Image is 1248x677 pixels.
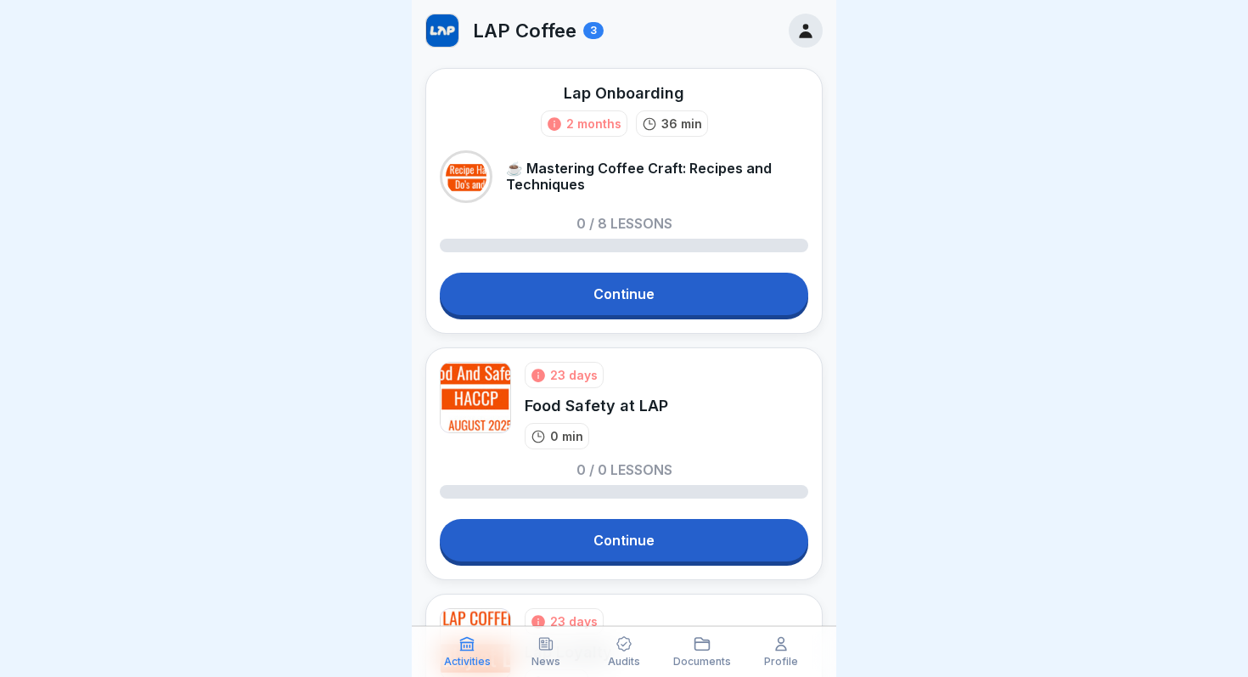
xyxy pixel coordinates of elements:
p: Activities [444,656,491,668]
img: w1n62d9c1m8dr293gbm2xwec.png [426,14,458,47]
p: 0 / 0 lessons [576,463,672,477]
div: 23 days [550,366,598,384]
div: 3 [583,22,604,39]
div: Lap Onboarding [564,82,684,104]
p: Documents [673,656,731,668]
p: Profile [764,656,798,668]
p: 0 / 8 lessons [576,217,672,230]
div: Food Safety at LAP [525,395,668,416]
p: LAP Coffee [473,20,576,42]
p: News [531,656,560,668]
a: Continue [440,519,808,561]
div: 2 months [566,115,621,133]
p: ☕ Mastering Coffee Craft: Recipes and Techniques [506,161,808,193]
div: 23 days [550,612,598,630]
img: x361whyuq7nogn2y6dva7jo9.png [440,362,511,433]
p: Audits [608,656,640,668]
p: 0 min [550,427,583,445]
a: Continue [440,273,808,315]
p: 36 min [661,115,702,133]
